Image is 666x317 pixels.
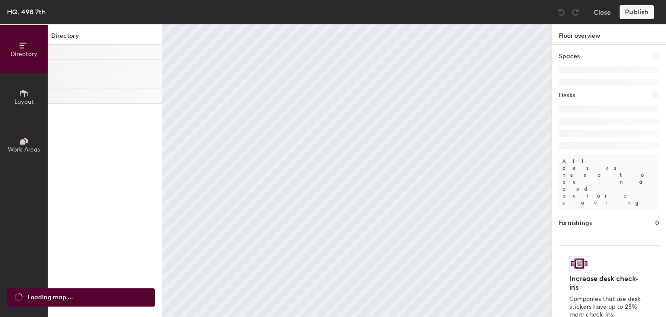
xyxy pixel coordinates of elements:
span: Work Areas [8,146,40,153]
h1: Directory [48,31,162,45]
img: Sticker logo [569,256,589,271]
h1: Desks [559,91,575,100]
span: Loading map ... [28,293,73,302]
h1: 0 [655,218,659,228]
span: Layout [14,98,34,106]
h4: Increase desk check-ins [569,274,643,292]
h1: Spaces [559,52,580,61]
span: Directory [10,50,37,58]
img: Redo [571,8,580,17]
img: Undo [557,8,566,17]
h1: Floor overview [552,24,666,45]
p: All desks need to be in a pod before saving [559,154,659,210]
canvas: Map [162,24,552,317]
h1: Furnishings [559,218,592,228]
div: HQ, 498 7th [7,7,46,17]
button: Close [594,5,611,19]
